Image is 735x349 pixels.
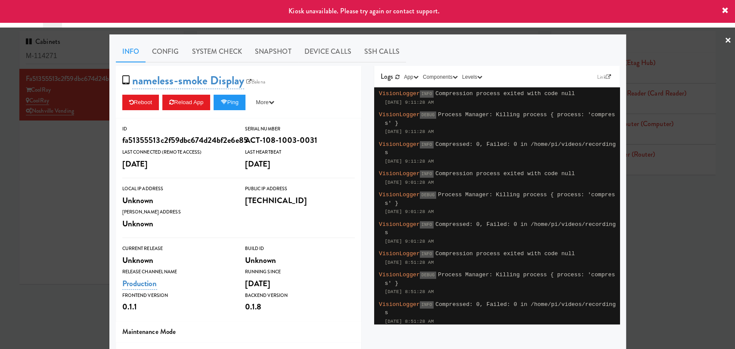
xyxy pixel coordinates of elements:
span: VisionLogger [379,272,420,278]
div: Public IP Address [245,185,355,193]
span: [DATE] 8:51:28 AM [385,289,434,294]
div: Serial Number [245,125,355,133]
span: [DATE] [122,158,148,170]
span: Compressed: 0, Failed: 0 in /home/pi/videos/recordings [385,141,616,156]
span: VisionLogger [379,221,420,228]
span: Kiosk unavailable. Please try again or contact support. [288,6,440,16]
a: Production [122,278,157,290]
span: [DATE] 9:11:28 AM [385,129,434,134]
span: INFO [420,250,434,258]
span: Process Manager: Killing process { process: 'compress' } [385,191,615,207]
span: [DATE] [245,158,271,170]
a: Device Calls [298,41,358,62]
span: Process Manager: Killing process { process: 'compress' } [385,111,615,127]
span: VisionLogger [379,301,420,308]
div: ACT-108-1003-0031 [245,133,355,148]
span: INFO [420,141,434,148]
a: Config [146,41,186,62]
span: INFO [420,221,434,229]
span: VisionLogger [379,191,420,198]
span: Logs [381,71,393,81]
div: Frontend Version [122,291,232,300]
button: Reboot [122,95,159,110]
div: Unknown [122,193,232,208]
div: ID [122,125,232,133]
div: Unknown [122,253,232,268]
button: Levels [460,73,484,81]
a: Link [595,73,613,81]
div: Local IP Address [122,185,232,193]
span: INFO [420,170,434,178]
span: Compressed: 0, Failed: 0 in /home/pi/videos/recordings [385,221,616,236]
button: More [249,95,281,110]
div: Current Release [122,244,232,253]
div: [TECHNICAL_ID] [245,193,355,208]
div: Release Channel Name [122,268,232,276]
div: Running Since [245,268,355,276]
span: [DATE] 8:51:28 AM [385,319,434,324]
span: VisionLogger [379,170,420,177]
div: fa51355513c2f59dbc674d24bf2e6e85 [122,133,232,148]
span: Compressed: 0, Failed: 0 in /home/pi/videos/recordings [385,301,616,316]
span: [DATE] 9:01:28 AM [385,180,434,185]
span: DEBUG [420,111,437,119]
span: [DATE] 9:01:28 AM [385,209,434,214]
div: Last Connected (Remote Access) [122,148,232,157]
span: DEBUG [420,272,437,279]
span: Compression process exited with code null [435,250,575,257]
span: INFO [420,90,434,98]
div: Last Heartbeat [245,148,355,157]
span: VisionLogger [379,141,420,148]
a: System Check [186,41,248,62]
span: [DATE] 9:01:28 AM [385,239,434,244]
div: 0.1.1 [122,300,232,314]
span: Maintenance Mode [122,327,176,337]
div: [PERSON_NAME] Address [122,208,232,216]
span: VisionLogger [379,111,420,118]
span: VisionLogger [379,250,420,257]
span: DEBUG [420,191,437,199]
div: Unknown [122,216,232,231]
a: SSH Calls [358,41,406,62]
span: [DATE] 9:11:28 AM [385,159,434,164]
button: Components [421,73,460,81]
a: Info [116,41,146,62]
span: [DATE] 9:11:28 AM [385,100,434,105]
a: × [725,28,732,54]
div: Backend Version [245,291,355,300]
span: Compression process exited with code null [435,170,575,177]
div: Unknown [245,253,355,268]
a: Snapshot [248,41,298,62]
button: Ping [214,95,245,110]
span: VisionLogger [379,90,420,97]
button: Reload App [162,95,210,110]
span: [DATE] [245,278,271,289]
div: Build Id [245,244,355,253]
a: nameless-smoke Display [132,72,244,89]
div: 0.1.8 [245,300,355,314]
button: App [402,73,421,81]
span: Process Manager: Killing process { process: 'compress' } [385,272,615,287]
a: Balena [244,77,267,86]
span: [DATE] 8:51:28 AM [385,260,434,265]
span: INFO [420,301,434,309]
span: Compression process exited with code null [435,90,575,97]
